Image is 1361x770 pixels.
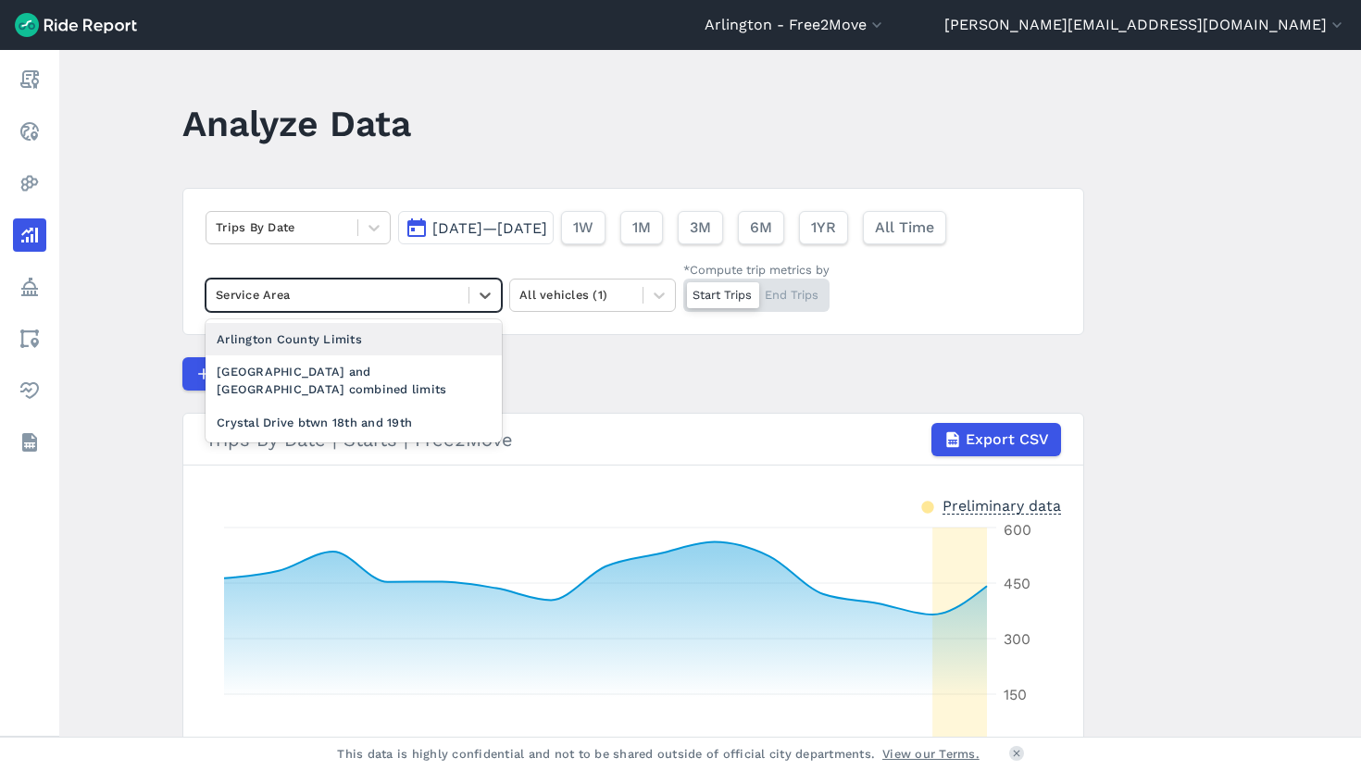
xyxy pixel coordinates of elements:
a: View our Terms. [882,745,980,763]
button: 1W [561,211,606,244]
span: All Time [875,217,934,239]
button: All Time [863,211,946,244]
button: Export CSV [931,423,1061,456]
a: Health [13,374,46,407]
span: [DATE]—[DATE] [432,219,547,237]
button: 1YR [799,211,848,244]
span: 1W [573,217,593,239]
a: Areas [13,322,46,355]
button: [DATE]—[DATE] [398,211,554,244]
span: 1YR [811,217,836,239]
tspan: 600 [1004,521,1031,539]
a: Datasets [13,426,46,459]
tspan: 150 [1004,686,1027,703]
a: Report [13,63,46,96]
button: 1M [620,211,663,244]
a: Realtime [13,115,46,148]
tspan: 450 [1004,575,1030,592]
div: Trips By Date | Starts | Free2Move [206,423,1061,456]
img: Ride Report [15,13,137,37]
span: 3M [690,217,711,239]
div: Crystal Drive btwn 18th and 19th [206,406,502,439]
div: Arlington County Limits [206,323,502,355]
a: Policy [13,270,46,304]
a: Analyze [13,218,46,252]
h1: Analyze Data [182,98,411,149]
span: 6M [750,217,772,239]
tspan: 300 [1004,630,1030,648]
span: Export CSV [966,428,1049,451]
button: [PERSON_NAME][EMAIL_ADDRESS][DOMAIN_NAME] [944,14,1346,36]
div: [GEOGRAPHIC_DATA] and [GEOGRAPHIC_DATA] combined limits [206,355,502,405]
button: 6M [738,211,784,244]
span: 1M [632,217,651,239]
button: Compare Metrics [182,357,353,391]
a: Heatmaps [13,167,46,200]
button: Arlington - Free2Move [705,14,886,36]
div: *Compute trip metrics by [683,261,830,279]
div: Preliminary data [943,495,1061,515]
button: 3M [678,211,723,244]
